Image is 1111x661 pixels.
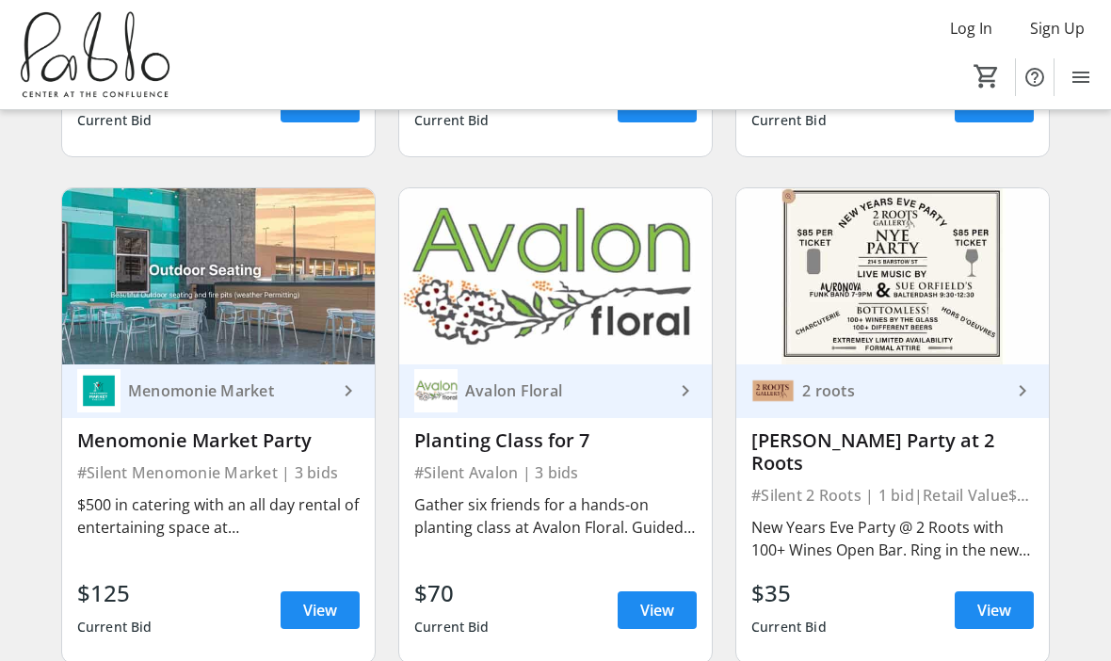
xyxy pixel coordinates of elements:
div: #Silent Avalon | 3 bids [414,459,697,486]
div: #Silent Menomonie Market | 3 bids [77,459,360,486]
div: Menomonie Market Party [77,429,360,452]
a: 2 roots2 roots [736,364,1049,418]
span: View [303,599,337,621]
div: New Years Eve Party @ 2 Roots with 100+ Wines Open Bar. Ring in the new year at 2 Roots Art & Win... [751,516,1034,561]
span: View [640,599,674,621]
img: Avalon Floral [414,369,458,412]
a: View [281,591,360,629]
mat-icon: keyboard_arrow_right [1011,379,1034,402]
div: Current Bid [77,610,153,644]
img: 2 roots [751,369,795,412]
button: Menu [1062,58,1100,96]
div: $70 [414,576,490,610]
span: View [977,599,1011,621]
div: Menomonie Market [121,381,337,400]
div: Current Bid [77,104,153,137]
div: $125 [77,576,153,610]
img: Menomonie Market Party [62,188,375,364]
div: Current Bid [414,610,490,644]
mat-icon: keyboard_arrow_right [674,379,697,402]
a: View [281,85,360,122]
a: View [618,85,697,122]
div: Gather six friends for a hands-on planting class at Avalon Floral. Guided by expert designers, yo... [414,493,697,539]
mat-icon: keyboard_arrow_right [337,379,360,402]
div: Current Bid [751,104,827,137]
a: Menomonie MarketMenomonie Market [62,364,375,418]
button: Sign Up [1015,13,1100,43]
div: $500 in catering with an all day rental of entertaining space at [GEOGRAPHIC_DATA]. Host your nex... [77,493,360,539]
img: Pablo Center's Logo [11,8,179,102]
div: Current Bid [414,104,490,137]
img: Menomonie Market [77,369,121,412]
button: Log In [935,13,1007,43]
span: Log In [950,17,992,40]
a: View [618,591,697,629]
div: Current Bid [751,610,827,644]
a: Avalon FloralAvalon Floral [399,364,712,418]
div: $35 [751,576,827,610]
img: Planting Class for 7 [399,188,712,364]
button: Cart [970,59,1004,93]
img: NYE Party at 2 Roots [736,188,1049,364]
a: View [955,85,1034,122]
div: #Silent 2 Roots | 1 bid | Retail Value $150 [751,482,1034,508]
button: Help [1016,58,1054,96]
a: View [955,591,1034,629]
div: 2 roots [795,381,1011,400]
div: Avalon Floral [458,381,674,400]
div: [PERSON_NAME] Party at 2 Roots [751,429,1034,475]
span: Sign Up [1030,17,1085,40]
div: Planting Class for 7 [414,429,697,452]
